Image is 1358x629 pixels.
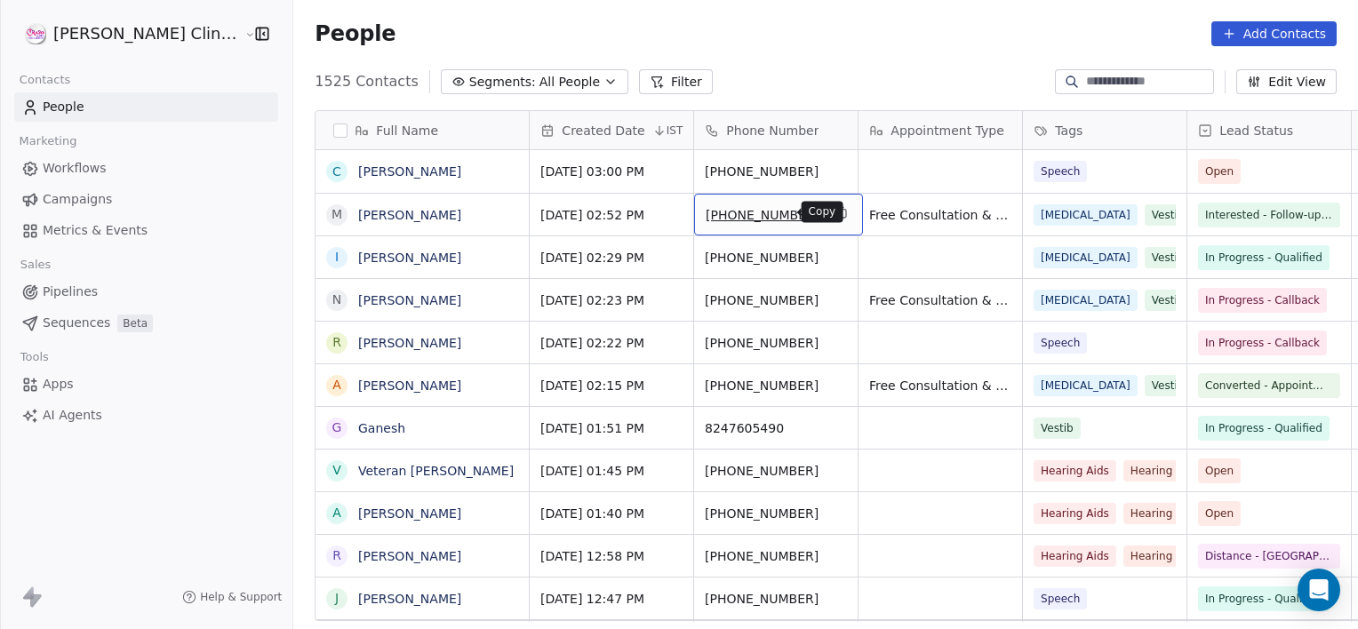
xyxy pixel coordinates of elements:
[358,336,461,350] a: [PERSON_NAME]
[14,216,278,245] a: Metrics & Events
[1205,334,1320,352] span: In Progress - Callback
[705,291,847,309] span: [PHONE_NUMBER]
[809,204,836,219] p: Copy
[1034,204,1138,226] span: [MEDICAL_DATA]
[540,419,683,437] span: [DATE] 01:51 PM
[1034,588,1087,609] span: Speech
[1219,122,1293,139] span: Lead Status
[358,251,461,265] a: [PERSON_NAME]
[540,547,683,565] span: [DATE] 12:58 PM
[12,128,84,155] span: Marketing
[1205,505,1234,522] span: Open
[869,377,1011,394] span: Free Consultation & Free Screening
[530,111,693,149] div: Created DateIST
[1236,69,1337,94] button: Edit View
[332,291,341,309] div: N
[1034,418,1081,439] span: Vestib
[333,376,342,394] div: A
[1023,111,1186,149] div: Tags
[1205,163,1234,180] span: Open
[332,163,341,181] div: C
[316,150,530,622] div: grid
[358,208,461,222] a: [PERSON_NAME]
[891,122,1003,139] span: Appointment Type
[43,406,102,425] span: AI Agents
[1123,503,1179,524] span: Hearing
[540,505,683,522] span: [DATE] 01:40 PM
[358,549,461,563] a: [PERSON_NAME]
[1211,21,1337,46] button: Add Contacts
[43,98,84,116] span: People
[316,111,529,149] div: Full Name
[639,69,713,94] button: Filter
[21,19,232,49] button: [PERSON_NAME] Clinic External
[200,590,282,604] span: Help & Support
[869,206,1011,224] span: Free Consultation & Free Screening
[315,20,395,47] span: People
[1205,590,1322,608] span: In Progress - Qualified
[705,249,847,267] span: [PHONE_NUMBER]
[540,334,683,352] span: [DATE] 02:22 PM
[540,377,683,394] span: [DATE] 02:15 PM
[1145,247,1192,268] span: Vestib
[14,370,278,399] a: Apps
[540,249,683,267] span: [DATE] 02:29 PM
[335,589,339,608] div: J
[1123,460,1179,482] span: Hearing
[705,505,847,522] span: [PHONE_NUMBER]
[1145,290,1192,311] span: Vestib
[14,185,278,214] a: Campaigns
[43,283,98,301] span: Pipelines
[540,590,683,608] span: [DATE] 12:47 PM
[1205,206,1333,224] span: Interested - Follow-up for Apt
[332,205,342,224] div: M
[358,421,405,435] a: Ganesh
[1034,290,1138,311] span: [MEDICAL_DATA]
[12,251,59,278] span: Sales
[1034,545,1116,567] span: Hearing Aids
[332,333,341,352] div: R
[694,111,858,149] div: Phone Number
[1298,569,1340,611] div: Open Intercom Messenger
[332,546,341,565] div: R
[358,506,461,521] a: [PERSON_NAME]
[1205,547,1333,565] span: Distance - [GEOGRAPHIC_DATA]
[14,92,278,122] a: People
[358,464,514,478] a: Veteran [PERSON_NAME]
[1145,204,1192,226] span: Vestib
[539,73,600,92] span: All People
[333,461,342,480] div: V
[117,314,153,332] span: Beta
[667,123,683,138] span: IST
[1205,462,1234,480] span: Open
[869,291,1011,309] span: Free Consultation & Free Screening
[1034,247,1138,268] span: [MEDICAL_DATA]
[1205,291,1320,309] span: In Progress - Callback
[726,122,819,139] span: Phone Number
[540,291,683,309] span: [DATE] 02:23 PM
[705,377,847,394] span: [PHONE_NUMBER]
[25,23,46,44] img: RASYA-Clinic%20Circle%20icon%20Transparent.png
[1187,111,1351,149] div: Lead Status
[1055,122,1082,139] span: Tags
[358,293,461,307] a: [PERSON_NAME]
[315,71,418,92] span: 1525 Contacts
[12,344,56,370] span: Tools
[469,73,536,92] span: Segments:
[705,462,847,480] span: [PHONE_NUMBER]
[332,418,342,437] div: G
[1034,332,1087,354] span: Speech
[376,122,438,139] span: Full Name
[562,122,644,139] span: Created Date
[540,462,683,480] span: [DATE] 01:45 PM
[43,221,148,240] span: Metrics & Events
[358,164,461,179] a: [PERSON_NAME]
[43,375,74,394] span: Apps
[43,159,107,178] span: Workflows
[1034,503,1116,524] span: Hearing Aids
[1034,460,1116,482] span: Hearing Aids
[540,206,683,224] span: [DATE] 02:52 PM
[182,590,282,604] a: Help & Support
[14,401,278,430] a: AI Agents
[335,248,339,267] div: I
